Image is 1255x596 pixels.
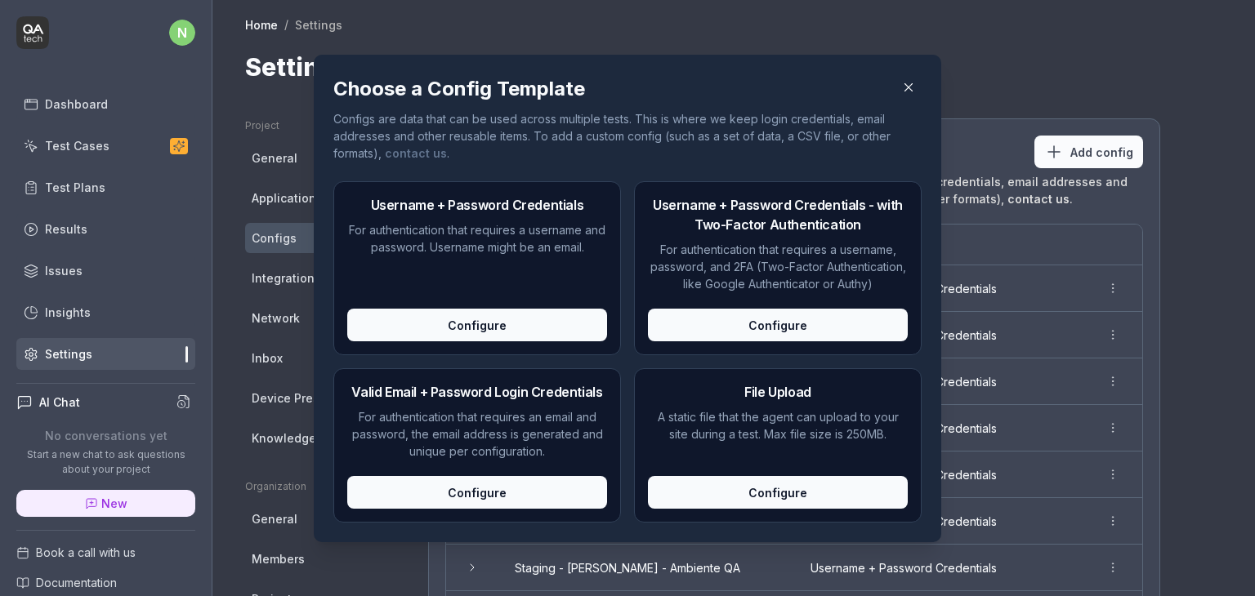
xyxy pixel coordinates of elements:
[648,382,908,402] h2: File Upload
[648,241,908,292] p: For authentication that requires a username, password, and 2FA (Two-Factor Authentication, like G...
[385,146,447,160] a: contact us
[634,368,922,523] button: File UploadA static file that the agent can upload to your site during a test. Max file size is 2...
[648,195,908,234] h2: Username + Password Credentials - with Two-Factor Authentication
[347,382,607,402] h2: Valid Email + Password Login Credentials
[347,309,607,341] div: Configure
[333,181,621,355] button: Username + Password CredentialsFor authentication that requires a username and password. Username...
[347,221,607,256] p: For authentication that requires a username and password. Username might be an email.
[347,195,607,215] h2: Username + Password Credentials
[648,309,908,341] div: Configure
[634,181,922,355] button: Username + Password Credentials - with Two-Factor AuthenticationFor authentication that requires ...
[333,74,889,104] div: Choose a Config Template
[648,408,908,443] p: A static file that the agent can upload to your site during a test. Max file size is 250MB.
[895,74,922,100] button: Close Modal
[333,110,922,162] p: Configs are data that can be used across multiple tests. This is where we keep login credentials,...
[333,368,621,523] button: Valid Email + Password Login CredentialsFor authentication that requires an email and password, t...
[648,476,908,509] div: Configure
[347,476,607,509] div: Configure
[347,408,607,460] p: For authentication that requires an email and password, the email address is generated and unique...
